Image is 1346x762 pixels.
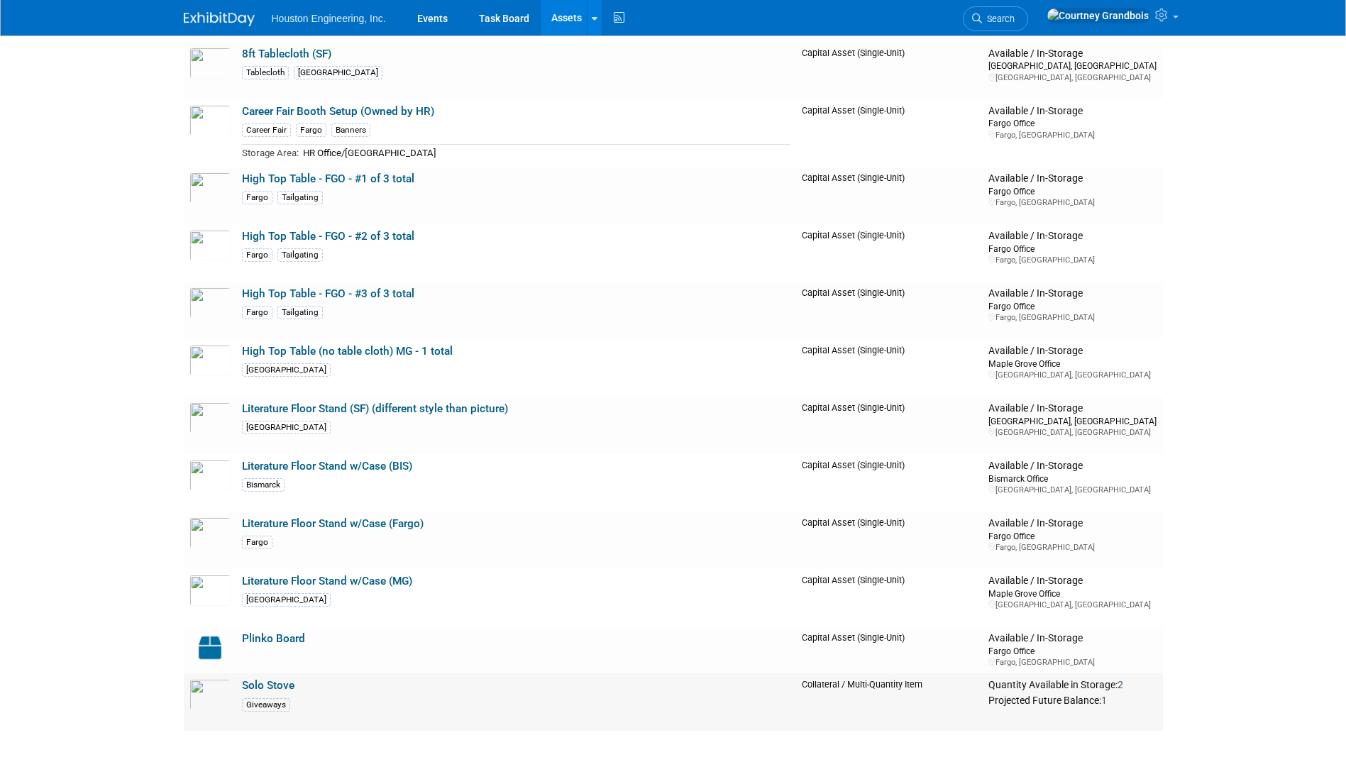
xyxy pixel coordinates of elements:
div: Fargo, [GEOGRAPHIC_DATA] [988,130,1157,140]
a: Literature Floor Stand w/Case (MG) [242,575,412,587]
div: Giveaways [242,698,290,712]
a: High Top Table - FGO - #3 of 3 total [242,287,414,300]
span: 1 [1101,695,1107,706]
td: Capital Asset (Single-Unit) [796,224,983,282]
div: [GEOGRAPHIC_DATA], [GEOGRAPHIC_DATA] [988,72,1157,83]
div: [GEOGRAPHIC_DATA], [GEOGRAPHIC_DATA] [988,370,1157,380]
div: Banners [331,123,370,137]
div: Fargo [242,536,272,549]
div: Bismarck Office [988,473,1157,485]
a: Solo Stove [242,679,294,692]
td: Capital Asset (Single-Unit) [796,569,983,626]
td: Capital Asset (Single-Unit) [796,454,983,512]
div: Maple Grove Office [988,587,1157,600]
td: Capital Asset (Single-Unit) [796,626,983,673]
a: Literature Floor Stand w/Case (BIS) [242,460,412,473]
div: Fargo, [GEOGRAPHIC_DATA] [988,197,1157,208]
div: Available / In-Storage [988,460,1157,473]
td: Capital Asset (Single-Unit) [796,282,983,339]
div: Fargo, [GEOGRAPHIC_DATA] [988,312,1157,323]
div: [GEOGRAPHIC_DATA], [GEOGRAPHIC_DATA] [988,415,1157,427]
div: Fargo [242,306,272,319]
div: [GEOGRAPHIC_DATA], [GEOGRAPHIC_DATA] [988,60,1157,72]
div: [GEOGRAPHIC_DATA], [GEOGRAPHIC_DATA] [988,600,1157,610]
div: Tailgating [277,248,323,262]
div: Available / In-Storage [988,230,1157,243]
div: Fargo Office [988,117,1157,129]
div: Maple Grove Office [988,358,1157,370]
td: Capital Asset (Single-Unit) [796,512,983,569]
a: Literature Floor Stand w/Case (Fargo) [242,517,424,530]
div: Career Fair [242,123,291,137]
div: Tailgating [277,191,323,204]
div: Fargo Office [988,645,1157,657]
div: [GEOGRAPHIC_DATA], [GEOGRAPHIC_DATA] [988,485,1157,495]
a: Search [963,6,1028,31]
a: Literature Floor Stand (SF) (different style than picture) [242,402,508,415]
div: Available / In-Storage [988,402,1157,415]
div: Available / In-Storage [988,632,1157,645]
div: Available / In-Storage [988,172,1157,185]
div: Fargo [296,123,326,137]
div: Fargo, [GEOGRAPHIC_DATA] [988,255,1157,265]
div: Fargo Office [988,300,1157,312]
div: Quantity Available in Storage: [988,679,1157,692]
td: Capital Asset (Single-Unit) [796,42,983,99]
img: Courtney Grandbois [1047,8,1149,23]
a: High Top Table - FGO - #1 of 3 total [242,172,414,185]
span: Houston Engineering, Inc. [272,13,386,24]
td: Collateral / Multi-Quantity Item [796,673,983,731]
div: Fargo Office [988,185,1157,197]
div: [GEOGRAPHIC_DATA] [294,66,382,79]
span: 2 [1118,679,1123,690]
div: Fargo [242,248,272,262]
div: Available / In-Storage [988,345,1157,358]
div: Fargo Office [988,243,1157,255]
td: Capital Asset (Single-Unit) [796,339,983,397]
img: Capital-Asset-Icon-2.png [189,632,231,663]
div: Available / In-Storage [988,48,1157,60]
div: Fargo Office [988,530,1157,542]
div: Available / In-Storage [988,105,1157,118]
span: Search [982,13,1015,24]
td: Capital Asset (Single-Unit) [796,397,983,454]
div: Tablecloth [242,66,289,79]
div: [GEOGRAPHIC_DATA], [GEOGRAPHIC_DATA] [988,427,1157,438]
td: HR Office/[GEOGRAPHIC_DATA] [299,145,790,161]
span: Storage Area: [242,148,299,158]
div: Tailgating [277,306,323,319]
div: [GEOGRAPHIC_DATA] [242,421,331,434]
td: Capital Asset (Single-Unit) [796,167,983,224]
div: [GEOGRAPHIC_DATA] [242,363,331,377]
div: Fargo, [GEOGRAPHIC_DATA] [988,542,1157,553]
div: Available / In-Storage [988,575,1157,587]
a: High Top Table - FGO - #2 of 3 total [242,230,414,243]
div: Available / In-Storage [988,287,1157,300]
div: Available / In-Storage [988,517,1157,530]
a: 8ft Tablecloth (SF) [242,48,331,60]
a: High Top Table (no table cloth) MG - 1 total [242,345,453,358]
img: ExhibitDay [184,12,255,26]
div: Fargo, [GEOGRAPHIC_DATA] [988,657,1157,668]
div: Fargo [242,191,272,204]
a: Career Fair Booth Setup (Owned by HR) [242,105,434,118]
div: [GEOGRAPHIC_DATA] [242,593,331,607]
a: Plinko Board [242,632,305,645]
td: Capital Asset (Single-Unit) [796,99,983,167]
div: Projected Future Balance: [988,692,1157,707]
div: Bismarck [242,478,285,492]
